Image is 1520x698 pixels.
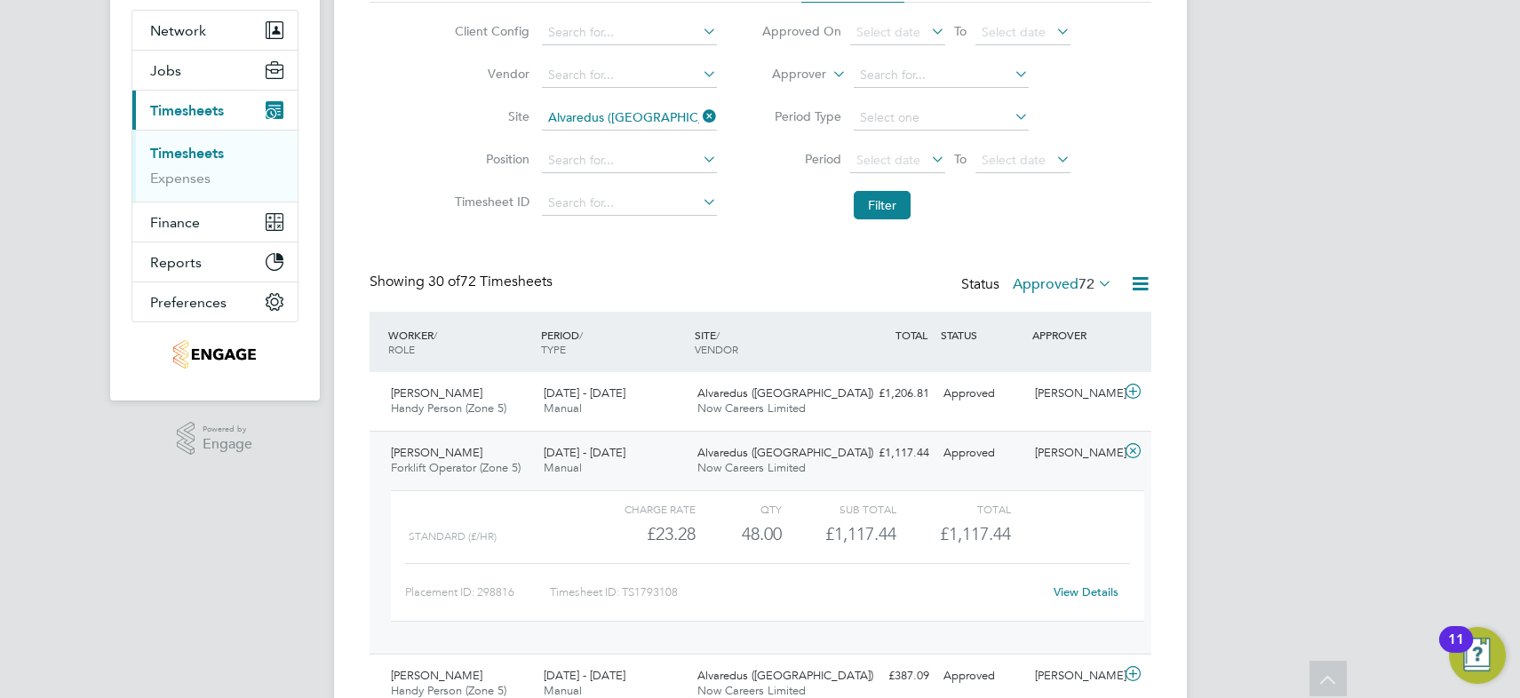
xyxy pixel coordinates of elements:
span: Finance [150,214,200,231]
div: £1,117.44 [844,439,936,468]
label: Timesheet ID [450,194,529,210]
a: Powered byEngage [177,422,252,456]
a: Timesheets [150,145,224,162]
div: £23.28 [580,520,695,549]
label: Client Config [450,23,529,39]
span: Forklift Operator (Zone 5) [391,460,521,475]
div: Charge rate [580,498,695,520]
button: Timesheets [132,91,298,130]
div: SITE [690,319,844,365]
span: Manual [544,401,582,416]
button: Reports [132,242,298,282]
label: Approved On [761,23,841,39]
a: Expenses [150,170,211,186]
span: Handy Person (Zone 5) [391,401,506,416]
input: Search for... [542,191,717,216]
div: QTY [696,498,782,520]
div: Approved [936,379,1029,408]
span: Select date [982,152,1046,168]
span: Alvaredus ([GEOGRAPHIC_DATA]) [697,445,873,460]
button: Filter [854,191,911,219]
input: Search for... [542,20,717,45]
span: TYPE [541,342,566,356]
span: Preferences [150,294,227,311]
div: £387.09 [844,662,936,691]
span: 72 [1078,275,1094,293]
div: Total [896,498,1011,520]
div: Approved [936,439,1029,468]
span: Handy Person (Zone 5) [391,683,506,698]
input: Search for... [542,63,717,88]
input: Search for... [542,148,717,173]
span: [DATE] - [DATE] [544,445,625,460]
div: Showing [370,273,556,291]
label: Position [450,151,529,167]
label: Approved [1013,275,1112,293]
button: Preferences [132,282,298,321]
span: Standard (£/HR) [409,530,497,543]
span: Powered by [203,422,252,437]
span: To [949,20,972,43]
span: Now Careers Limited [697,401,806,416]
button: Network [132,11,298,50]
div: 11 [1448,639,1464,662]
span: [PERSON_NAME] [391,385,482,401]
span: £1,117.44 [940,523,1011,544]
span: Manual [544,460,582,475]
span: Alvaredus ([GEOGRAPHIC_DATA]) [697,385,873,401]
div: PERIOD [537,319,690,365]
span: To [949,147,972,171]
div: [PERSON_NAME] [1028,662,1120,691]
span: / [434,328,437,342]
div: [PERSON_NAME] [1028,379,1120,408]
span: Timesheets [150,102,224,119]
span: Select date [856,152,920,168]
div: Status [961,273,1116,297]
span: Alvaredus ([GEOGRAPHIC_DATA]) [697,668,873,683]
div: STATUS [936,319,1029,351]
span: [DATE] - [DATE] [544,668,625,683]
div: Placement ID: 298816 [405,578,550,607]
div: 48.00 [696,520,782,549]
label: Period Type [761,108,841,124]
span: ROLE [388,342,415,356]
span: Select date [982,24,1046,40]
div: Timesheet ID: TS1793108 [550,578,1043,607]
span: [PERSON_NAME] [391,445,482,460]
div: Timesheets [132,130,298,202]
span: Now Careers Limited [697,683,806,698]
input: Search for... [542,106,717,131]
label: Approver [746,66,826,83]
span: Network [150,22,206,39]
span: TOTAL [895,328,927,342]
input: Select one [854,106,1029,131]
span: Now Careers Limited [697,460,806,475]
span: Manual [544,683,582,698]
div: £1,117.44 [782,520,896,549]
span: VENDOR [695,342,738,356]
a: View Details [1054,584,1118,599]
span: [DATE] - [DATE] [544,385,625,401]
button: Open Resource Center, 11 new notifications [1449,627,1506,684]
span: 72 Timesheets [428,273,553,290]
span: Select date [856,24,920,40]
span: Engage [203,437,252,452]
input: Search for... [854,63,1029,88]
img: nowcareers-logo-retina.png [173,340,256,369]
span: Jobs [150,62,181,79]
a: Go to home page [131,340,298,369]
div: APPROVER [1028,319,1120,351]
span: Reports [150,254,202,271]
button: Jobs [132,51,298,90]
button: Finance [132,202,298,242]
span: [PERSON_NAME] [391,668,482,683]
div: Approved [936,662,1029,691]
div: £1,206.81 [844,379,936,408]
span: 30 of [428,273,460,290]
span: / [716,328,720,342]
div: WORKER [384,319,537,365]
span: / [579,328,583,342]
label: Vendor [450,66,529,82]
div: [PERSON_NAME] [1028,439,1120,468]
label: Period [761,151,841,167]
